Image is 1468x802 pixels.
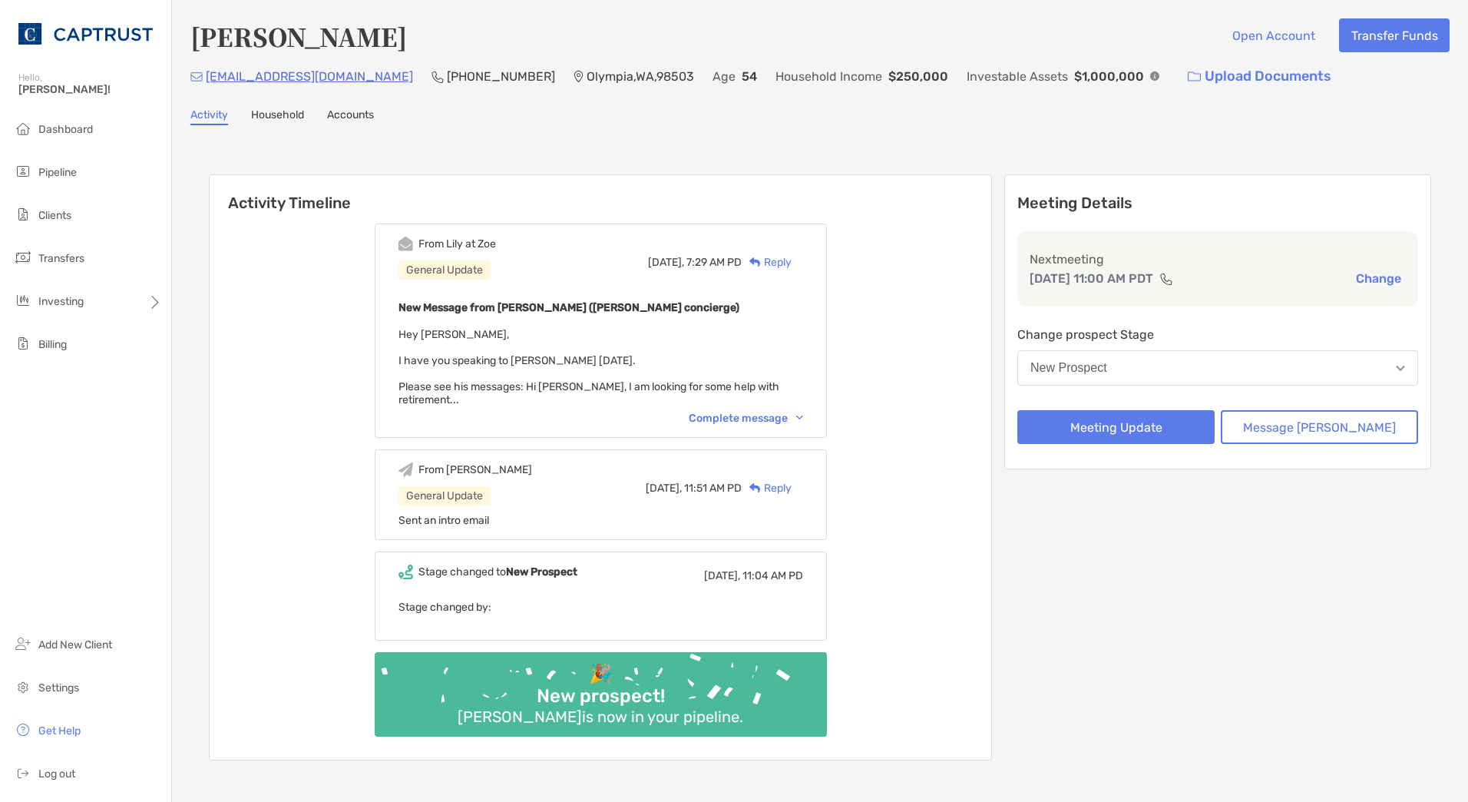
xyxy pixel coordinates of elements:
span: 11:51 AM PD [684,482,742,495]
img: communication type [1159,273,1173,285]
span: Billing [38,338,67,351]
span: 11:04 AM PD [742,569,803,582]
span: Transfers [38,252,84,265]
img: get-help icon [14,721,32,739]
span: Settings [38,681,79,694]
a: Activity [190,108,228,125]
img: Event icon [398,237,413,251]
button: New Prospect [1017,350,1418,386]
h6: Activity Timeline [210,175,991,212]
p: $1,000,000 [1074,67,1144,86]
div: Stage changed to [418,565,577,578]
span: [PERSON_NAME]! [18,83,162,96]
img: add_new_client icon [14,635,32,653]
img: Chevron icon [796,416,803,420]
a: Upload Documents [1178,60,1341,93]
img: transfers icon [14,248,32,267]
span: Clients [38,209,71,222]
p: 54 [742,67,757,86]
img: CAPTRUST Logo [18,6,153,61]
p: Stage changed by: [398,598,803,617]
div: From Lily at Zoe [418,237,496,250]
div: Reply [742,254,792,270]
button: Meeting Update [1017,410,1215,444]
img: clients icon [14,205,32,224]
img: logout icon [14,764,32,782]
p: [EMAIL_ADDRESS][DOMAIN_NAME] [206,67,413,86]
button: Transfer Funds [1339,18,1450,52]
b: New Prospect [506,565,577,578]
p: Household Income [775,67,882,86]
img: Reply icon [749,257,761,267]
img: billing icon [14,334,32,353]
span: [DATE], [704,569,740,582]
div: New prospect! [531,685,671,708]
img: Reply icon [749,483,761,493]
button: Open Account [1220,18,1327,52]
img: Info Icon [1150,71,1159,81]
span: Dashboard [38,123,93,136]
a: Household [251,108,304,125]
div: General Update [398,486,491,505]
h4: [PERSON_NAME] [190,18,407,54]
img: Event icon [398,462,413,477]
div: General Update [398,260,491,280]
div: From [PERSON_NAME] [418,463,532,476]
img: Email Icon [190,72,203,81]
img: pipeline icon [14,162,32,181]
span: 7:29 AM PD [686,256,742,269]
img: Location Icon [574,71,584,83]
div: New Prospect [1030,361,1107,375]
p: Olympia , WA , 98503 [587,67,694,86]
img: button icon [1188,71,1201,82]
span: Investing [38,295,84,308]
span: [DATE], [648,256,684,269]
img: Phone Icon [431,71,444,83]
div: 🎉 [583,663,618,685]
button: Message [PERSON_NAME] [1221,410,1418,444]
p: Next meeting [1030,250,1406,269]
span: [DATE], [646,482,682,495]
p: Age [713,67,736,86]
p: Investable Assets [967,67,1068,86]
div: Complete message [689,412,803,425]
img: settings icon [14,678,32,696]
img: investing icon [14,291,32,310]
p: $250,000 [888,67,948,86]
div: Reply [742,480,792,496]
div: [PERSON_NAME] is now in your pipeline. [451,708,749,726]
p: [DATE] 11:00 AM PDT [1030,269,1153,288]
p: Change prospect Stage [1017,325,1418,344]
img: Event icon [398,565,413,579]
span: Get Help [38,724,81,737]
span: Hey [PERSON_NAME], I have you speaking to [PERSON_NAME] [DATE]. Please see his messages: Hi [PERS... [398,328,779,406]
b: New Message from [PERSON_NAME] ([PERSON_NAME] concierge) [398,301,739,314]
img: Open dropdown arrow [1396,366,1405,371]
img: dashboard icon [14,119,32,138]
a: Accounts [327,108,374,125]
span: Log out [38,767,75,780]
p: Meeting Details [1017,194,1418,213]
p: [PHONE_NUMBER] [447,67,555,86]
img: Confetti [375,652,827,724]
span: Sent an intro email [398,514,489,527]
span: Pipeline [38,166,77,179]
span: Add New Client [38,638,112,651]
button: Change [1351,270,1406,287]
